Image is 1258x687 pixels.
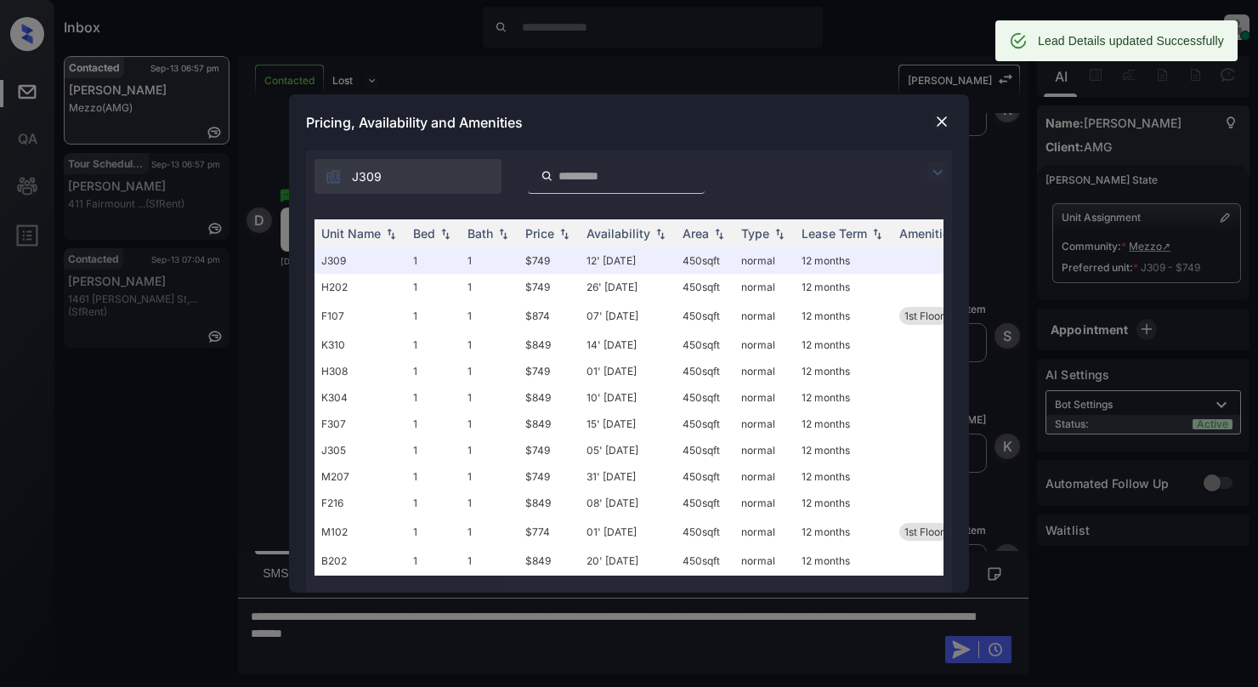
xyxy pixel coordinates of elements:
td: 1 [406,411,461,437]
td: 12 months [795,574,892,600]
td: $849 [518,332,580,358]
div: Lead Details updated Successfully [1038,26,1224,56]
td: $749 [518,358,580,384]
td: 26' [DATE] [580,274,676,300]
td: J309 [314,247,406,274]
td: normal [734,411,795,437]
td: normal [734,463,795,490]
td: 450 sqft [676,490,734,516]
div: Availability [586,226,650,241]
td: $849 [518,490,580,516]
img: icon-zuma [325,168,342,185]
td: $774 [518,516,580,548]
td: 450 sqft [676,548,734,574]
td: 12' [DATE] [580,247,676,274]
img: icon-zuma [541,168,553,184]
td: normal [734,384,795,411]
td: normal [734,247,795,274]
div: Bed [413,226,435,241]
td: $749 [518,274,580,300]
div: Bath [467,226,493,241]
img: sorting [437,228,454,240]
td: 450 sqft [676,274,734,300]
td: 450 sqft [676,516,734,548]
td: 1 [406,384,461,411]
div: Type [741,226,769,241]
td: 12 months [795,384,892,411]
td: B202 [314,548,406,574]
td: 12 months [795,332,892,358]
td: J305 [314,437,406,463]
img: close [933,113,950,130]
td: 31' [DATE] [580,463,676,490]
td: 450 sqft [676,437,734,463]
td: 01' [DATE] [580,516,676,548]
td: normal [734,332,795,358]
td: $849 [518,411,580,437]
td: 01' [DATE] [580,358,676,384]
td: normal [734,437,795,463]
td: normal [734,300,795,332]
td: 1 [461,247,518,274]
td: 1 [406,490,461,516]
td: $849 [518,384,580,411]
td: 1 [461,548,518,574]
td: H308 [314,358,406,384]
div: Unit Name [321,226,381,241]
td: 12 months [795,463,892,490]
td: $749 [518,247,580,274]
td: 12 months [795,247,892,274]
td: 14' [DATE] [580,332,676,358]
td: normal [734,548,795,574]
td: 12 months [795,437,892,463]
td: 07' [DATE] [580,300,676,332]
td: 1 [461,411,518,437]
td: K304 [314,384,406,411]
td: 450 sqft [676,574,734,600]
span: J309 [352,167,382,186]
td: 1 [406,516,461,548]
td: $749 [518,463,580,490]
td: 12 months [795,490,892,516]
td: 1 [406,358,461,384]
img: icon-zuma [927,162,948,183]
td: 10' [DATE] [580,384,676,411]
td: 1 [406,463,461,490]
img: sorting [869,228,886,240]
td: 1 [461,463,518,490]
img: sorting [652,228,669,240]
td: 12 months [795,274,892,300]
div: Area [683,226,709,241]
td: 1 [406,437,461,463]
td: M204 [314,574,406,600]
td: 450 sqft [676,300,734,332]
td: 1 [461,358,518,384]
div: Amenities [899,226,956,241]
td: 12 months [795,300,892,332]
td: $749 [518,437,580,463]
td: 1 [406,548,461,574]
td: 1 [406,300,461,332]
td: 450 sqft [676,384,734,411]
td: 1 [461,574,518,600]
td: 1 [461,437,518,463]
td: 1 [461,332,518,358]
td: 1 [461,274,518,300]
img: sorting [556,228,573,240]
td: $849 [518,548,580,574]
td: 12 months [795,548,892,574]
td: 1 [406,332,461,358]
td: 1 [461,516,518,548]
td: 01' [DATE] [580,574,676,600]
td: 450 sqft [676,411,734,437]
td: 08' [DATE] [580,490,676,516]
img: sorting [382,228,399,240]
td: $749 [518,574,580,600]
td: normal [734,516,795,548]
td: $874 [518,300,580,332]
td: M102 [314,516,406,548]
td: F307 [314,411,406,437]
td: 450 sqft [676,358,734,384]
td: 12 months [795,358,892,384]
div: Price [525,226,554,241]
